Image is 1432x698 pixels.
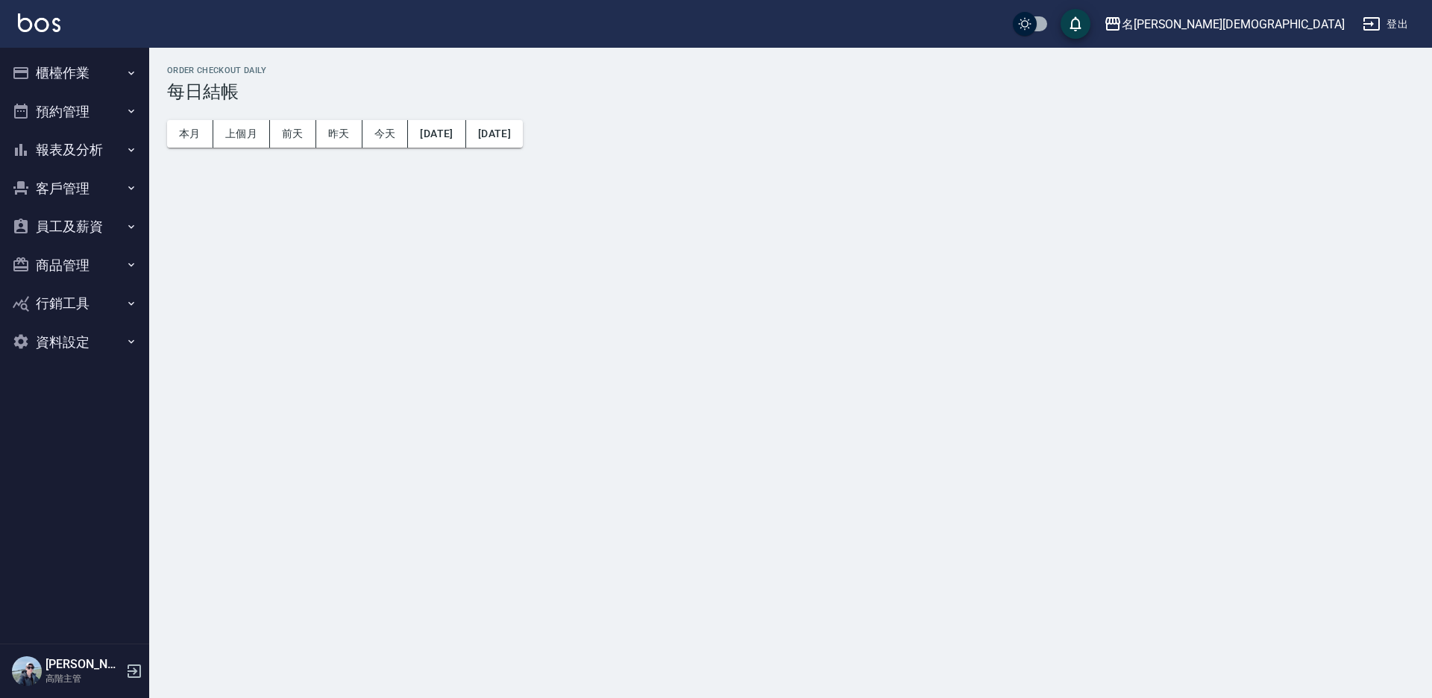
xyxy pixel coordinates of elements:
button: [DATE] [466,120,523,148]
p: 高階主管 [45,672,122,685]
button: 資料設定 [6,323,143,362]
h5: [PERSON_NAME] [45,657,122,672]
button: [DATE] [408,120,465,148]
button: save [1061,9,1090,39]
button: 商品管理 [6,246,143,285]
button: 名[PERSON_NAME][DEMOGRAPHIC_DATA] [1098,9,1351,40]
div: 名[PERSON_NAME][DEMOGRAPHIC_DATA] [1122,15,1345,34]
button: 本月 [167,120,213,148]
button: 客戶管理 [6,169,143,208]
button: 前天 [270,120,316,148]
button: 員工及薪資 [6,207,143,246]
button: 昨天 [316,120,362,148]
button: 報表及分析 [6,131,143,169]
h2: Order checkout daily [167,66,1414,75]
button: 行銷工具 [6,284,143,323]
button: 今天 [362,120,409,148]
h3: 每日結帳 [167,81,1414,102]
img: Person [12,656,42,686]
button: 登出 [1357,10,1414,38]
img: Logo [18,13,60,32]
button: 上個月 [213,120,270,148]
button: 預約管理 [6,92,143,131]
button: 櫃檯作業 [6,54,143,92]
